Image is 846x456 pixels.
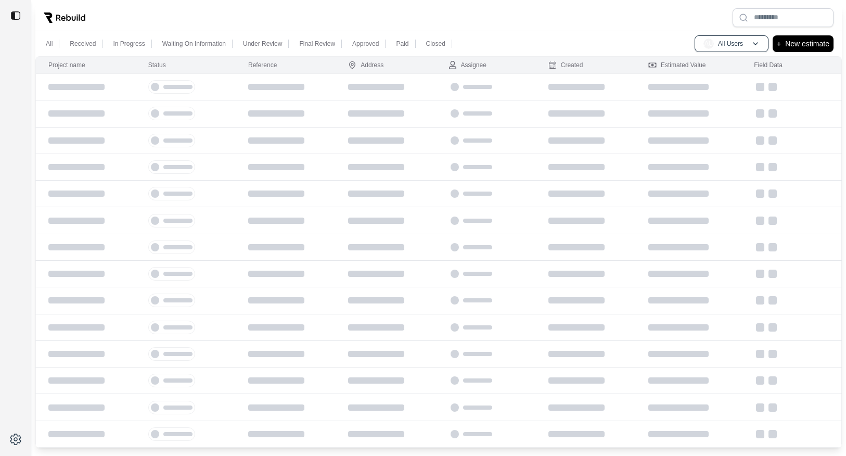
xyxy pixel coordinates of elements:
p: All Users [718,40,743,48]
button: AUAll Users [695,35,768,52]
div: Project name [48,61,85,69]
div: Created [548,61,583,69]
p: Closed [426,40,445,48]
div: Field Data [754,61,783,69]
p: + [777,37,781,50]
p: New estimate [785,37,829,50]
p: Paid [396,40,408,48]
p: Under Review [243,40,282,48]
p: In Progress [113,40,145,48]
img: Rebuild [44,12,85,23]
p: Approved [352,40,379,48]
div: Status [148,61,166,69]
p: Received [70,40,96,48]
div: Assignee [448,61,486,69]
div: Reference [248,61,277,69]
span: AU [703,39,714,49]
p: Final Review [299,40,335,48]
p: All [46,40,53,48]
img: toggle sidebar [10,10,21,21]
div: Address [348,61,383,69]
button: +New estimate [773,35,834,52]
p: Waiting On Information [162,40,226,48]
div: Estimated Value [648,61,706,69]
